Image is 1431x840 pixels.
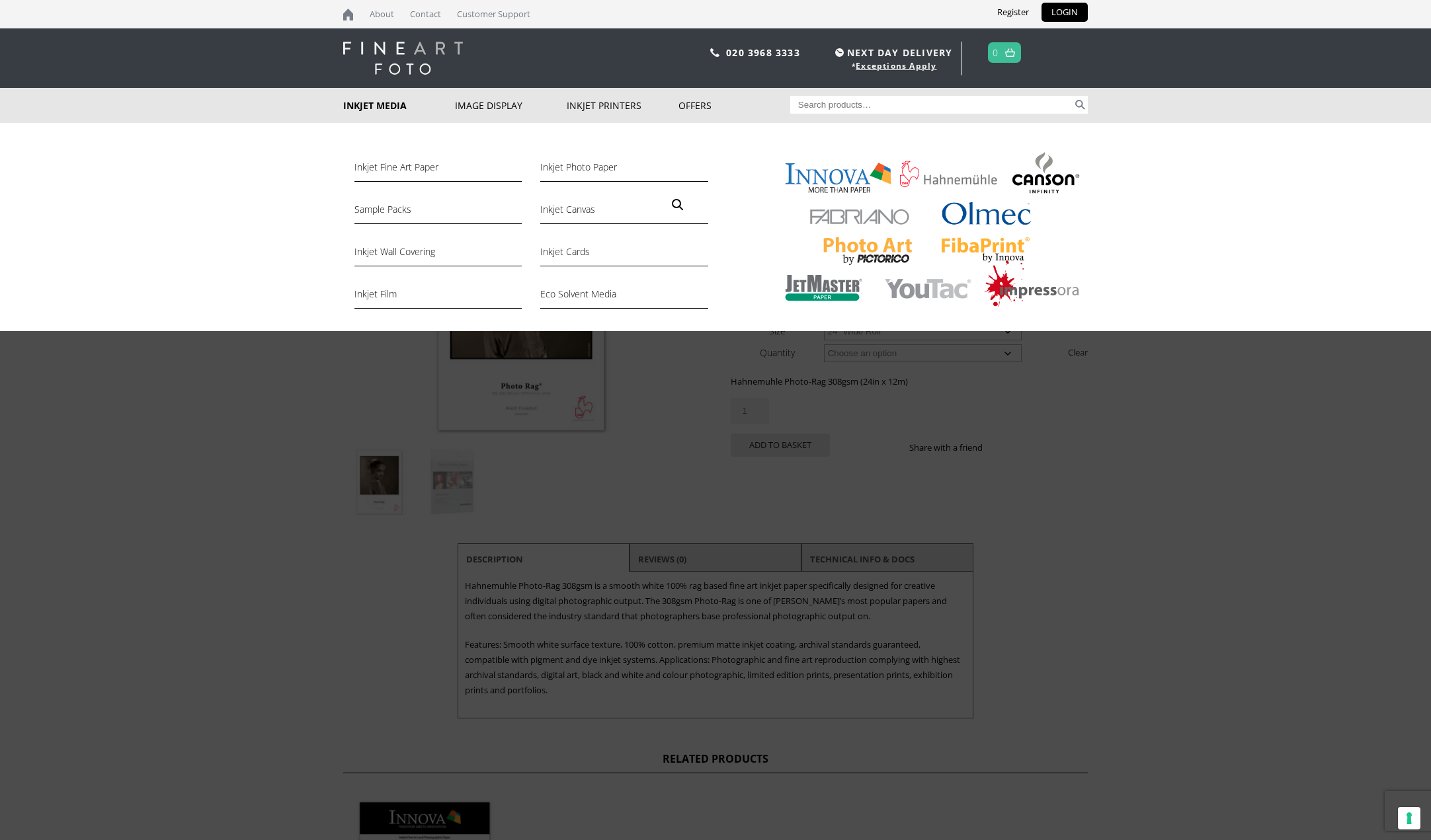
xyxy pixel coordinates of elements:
[1042,3,1088,22] a: LOGIN
[455,88,567,123] a: Image Display
[835,48,844,57] img: time.svg
[1005,48,1015,57] img: basket.svg
[987,3,1039,22] a: Register
[343,42,463,75] img: logo-white.svg
[710,48,719,57] img: phone.svg
[856,60,936,71] a: Exceptions Apply
[678,88,790,123] a: Offers
[666,193,690,217] a: View full-screen image gallery
[832,45,952,60] span: NEXT DAY DELIVERY
[567,88,678,123] a: Inkjet Printers
[540,159,708,182] a: Inkjet Photo Paper
[354,244,522,266] a: Inkjet Wall Covering
[540,202,708,224] a: Inkjet Canvas
[1398,807,1420,829] button: Your consent preferences for tracking technologies
[790,96,1073,114] input: Search products…
[540,286,708,309] a: Eco Solvent Media
[768,149,1088,315] img: Inkjet-Media_brands-from-fine-art-foto-3.jpg
[354,202,522,224] a: Sample Packs
[726,46,800,59] a: 020 3968 3333
[993,43,999,62] a: 0
[540,244,708,266] a: Inkjet Cards
[354,159,522,182] a: Inkjet Fine Art Paper
[343,88,455,123] a: Inkjet Media
[1073,96,1088,114] button: Search
[354,286,522,309] a: Inkjet Film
